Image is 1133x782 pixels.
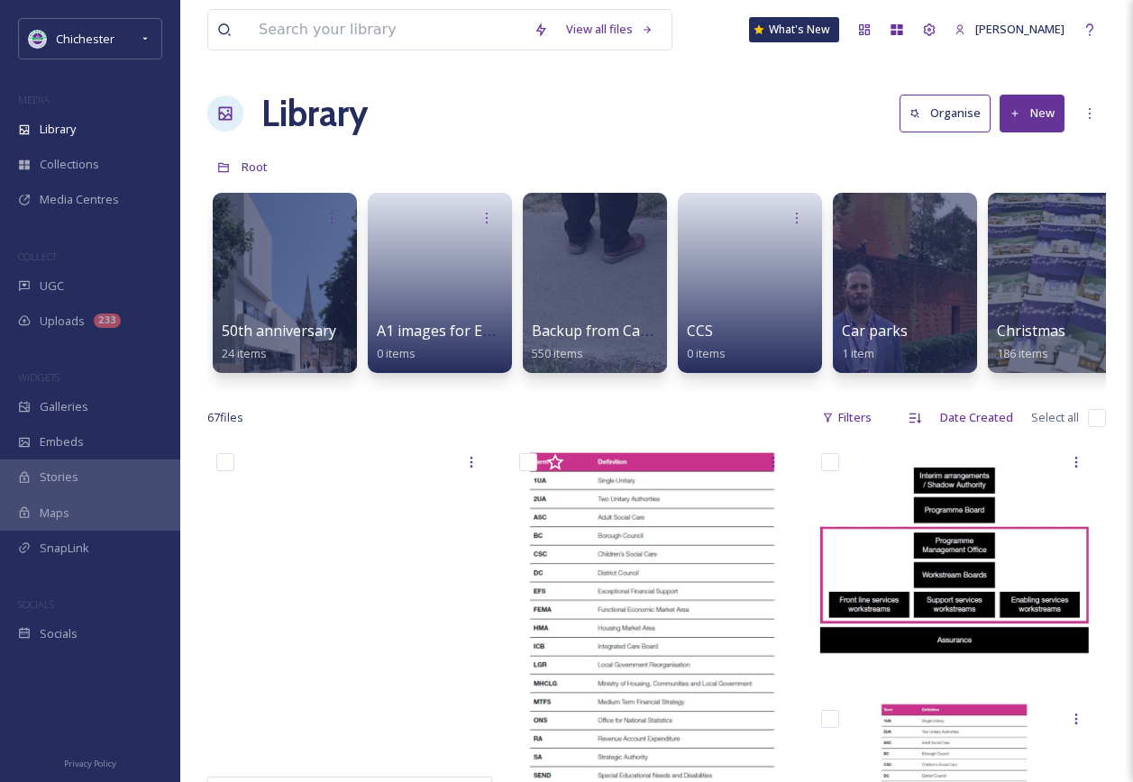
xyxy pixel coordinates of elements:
span: A1 images for EPH walls [377,321,539,341]
span: Christmas [997,321,1065,341]
span: Maps [40,505,69,522]
a: A1 images for EPH walls0 items [377,323,539,361]
span: Chichester [56,31,114,47]
span: Uploads [40,313,85,330]
span: 67 file s [207,409,243,426]
span: 0 items [687,345,726,361]
span: CCS [687,321,713,341]
span: 1 item [842,345,874,361]
span: COLLECT [18,250,57,263]
span: Privacy Policy [64,758,116,769]
a: Backup from Camera550 items [532,323,675,361]
span: WIDGETS [18,370,59,384]
span: MEDIA [18,93,50,106]
a: Car parks1 item [842,323,908,361]
span: Socials [40,625,78,642]
a: 50th anniversary24 items [222,323,336,361]
span: Stories [40,468,78,486]
span: 550 items [532,345,583,361]
span: 24 items [222,345,267,361]
input: Search your library [250,10,525,50]
span: Media Centres [40,191,119,208]
span: Root [242,159,268,175]
span: 50th anniversary [222,321,336,341]
span: UGC [40,277,64,295]
span: Backup from Camera [532,321,675,341]
img: Implementation, section 6.2.jpg [812,444,1097,683]
button: Organise [900,95,991,132]
a: Library [261,86,368,141]
a: What's New [749,17,839,42]
span: Car parks [842,321,908,341]
span: Galleries [40,398,88,415]
span: Select all [1031,409,1079,426]
button: New [1000,95,1064,132]
span: Collections [40,156,99,173]
a: Organise [900,95,1000,132]
span: 0 items [377,345,416,361]
span: 186 items [997,345,1048,361]
a: Privacy Policy [64,751,116,773]
a: Christmas186 items [997,323,1065,361]
div: Date Created [931,400,1022,435]
a: Root [242,156,268,177]
div: Filters [813,400,881,435]
img: Logo_of_Chichester_District_Council.png [29,30,47,48]
div: 233 [94,314,121,328]
span: Embeds [40,433,84,450]
span: SnapLink [40,540,89,557]
span: SOCIALS [18,597,54,611]
a: CCS0 items [687,323,726,361]
a: View all files [557,12,662,47]
a: [PERSON_NAME] [946,12,1074,47]
span: Library [40,121,76,138]
span: [PERSON_NAME] [975,21,1064,37]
